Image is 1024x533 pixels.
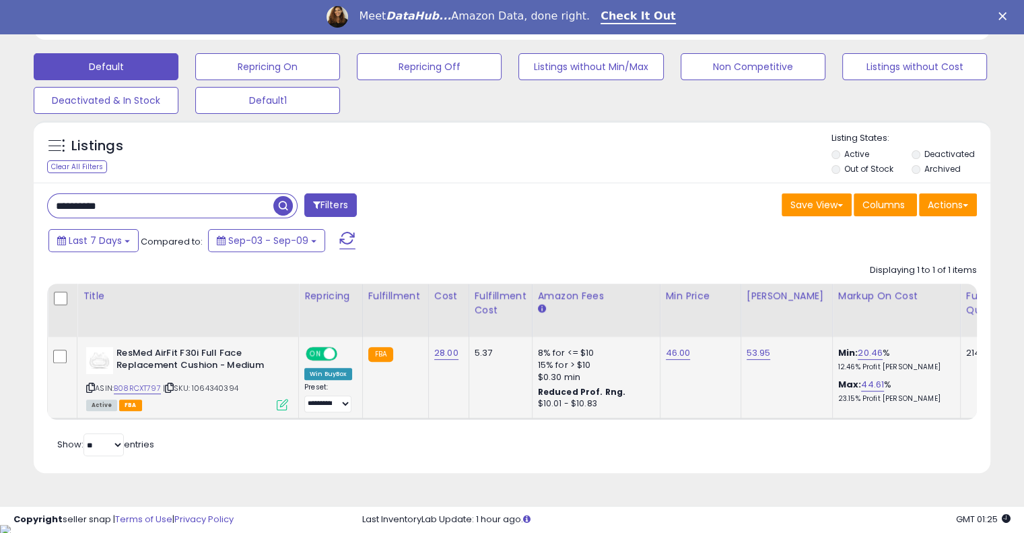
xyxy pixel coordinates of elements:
[844,148,869,160] label: Active
[538,303,546,315] small: Amazon Fees.
[13,513,234,526] div: seller snap | |
[335,348,357,359] span: OFF
[870,264,977,277] div: Displaying 1 to 1 of 1 items
[956,513,1011,526] span: 2025-09-18 01:25 GMT
[86,347,288,410] div: ASIN:
[357,53,502,80] button: Repricing Off
[782,193,852,216] button: Save View
[842,53,987,80] button: Listings without Cost
[538,347,650,359] div: 8% for <= $10
[228,234,308,247] span: Sep-03 - Sep-09
[838,363,950,372] p: 12.46% Profit [PERSON_NAME]
[681,53,825,80] button: Non Competitive
[362,513,1011,526] div: Last InventoryLab Update: 1 hour ago.
[475,347,522,359] div: 5.37
[116,347,280,375] b: ResMed AirFit F30i Full Face Replacement Cushion - Medium
[195,87,340,114] button: Default1
[832,284,960,337] th: The percentage added to the cost of goods (COGS) that forms the calculator for Min & Max prices.
[838,379,950,404] div: %
[434,346,458,360] a: 28.00
[831,132,990,145] p: Listing States:
[518,53,663,80] button: Listings without Min/Max
[538,398,650,410] div: $10.01 - $10.83
[13,513,63,526] strong: Copyright
[844,163,893,175] label: Out of Stock
[666,346,691,360] a: 46.00
[34,87,178,114] button: Deactivated & In Stock
[368,347,393,362] small: FBA
[838,378,862,391] b: Max:
[838,394,950,404] p: 23.15% Profit [PERSON_NAME]
[57,438,154,451] span: Show: entries
[434,289,463,303] div: Cost
[747,289,827,303] div: [PERSON_NAME]
[924,163,960,175] label: Archived
[141,235,203,248] span: Compared to:
[119,400,142,411] span: FBA
[86,347,113,374] img: 21wRG9zrw3L._SL40_.jpg
[838,347,950,372] div: %
[538,371,650,383] div: $0.30 min
[163,383,238,394] span: | SKU: 1064340394
[475,289,526,317] div: Fulfillment Cost
[966,289,1013,317] div: Fulfillable Quantity
[327,6,348,28] img: Profile image for Georgie
[114,383,161,394] a: B08RCXT797
[304,289,357,303] div: Repricing
[538,386,626,398] b: Reduced Prof. Rng.
[86,400,117,411] span: All listings currently available for purchase on Amazon
[924,148,974,160] label: Deactivated
[115,513,172,526] a: Terms of Use
[83,289,293,303] div: Title
[538,289,654,303] div: Amazon Fees
[838,289,955,303] div: Markup on Cost
[304,193,357,217] button: Filters
[854,193,917,216] button: Columns
[861,378,884,391] a: 44.61
[359,9,590,23] div: Meet Amazon Data, done right.
[47,160,107,173] div: Clear All Filters
[666,289,735,303] div: Min Price
[838,346,858,359] b: Min:
[862,198,905,212] span: Columns
[208,229,325,252] button: Sep-03 - Sep-09
[919,193,977,216] button: Actions
[368,289,423,303] div: Fulfillment
[48,229,139,252] button: Last 7 Days
[304,368,352,380] div: Win BuyBox
[966,347,1008,359] div: 214
[601,9,676,24] a: Check It Out
[386,9,451,22] i: DataHub...
[71,137,123,156] h5: Listings
[998,12,1012,20] div: Close
[34,53,178,80] button: Default
[195,53,340,80] button: Repricing On
[538,359,650,371] div: 15% for > $10
[307,348,324,359] span: ON
[747,346,771,360] a: 53.95
[69,234,122,247] span: Last 7 Days
[304,383,352,413] div: Preset:
[858,346,883,360] a: 20.46
[174,513,234,526] a: Privacy Policy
